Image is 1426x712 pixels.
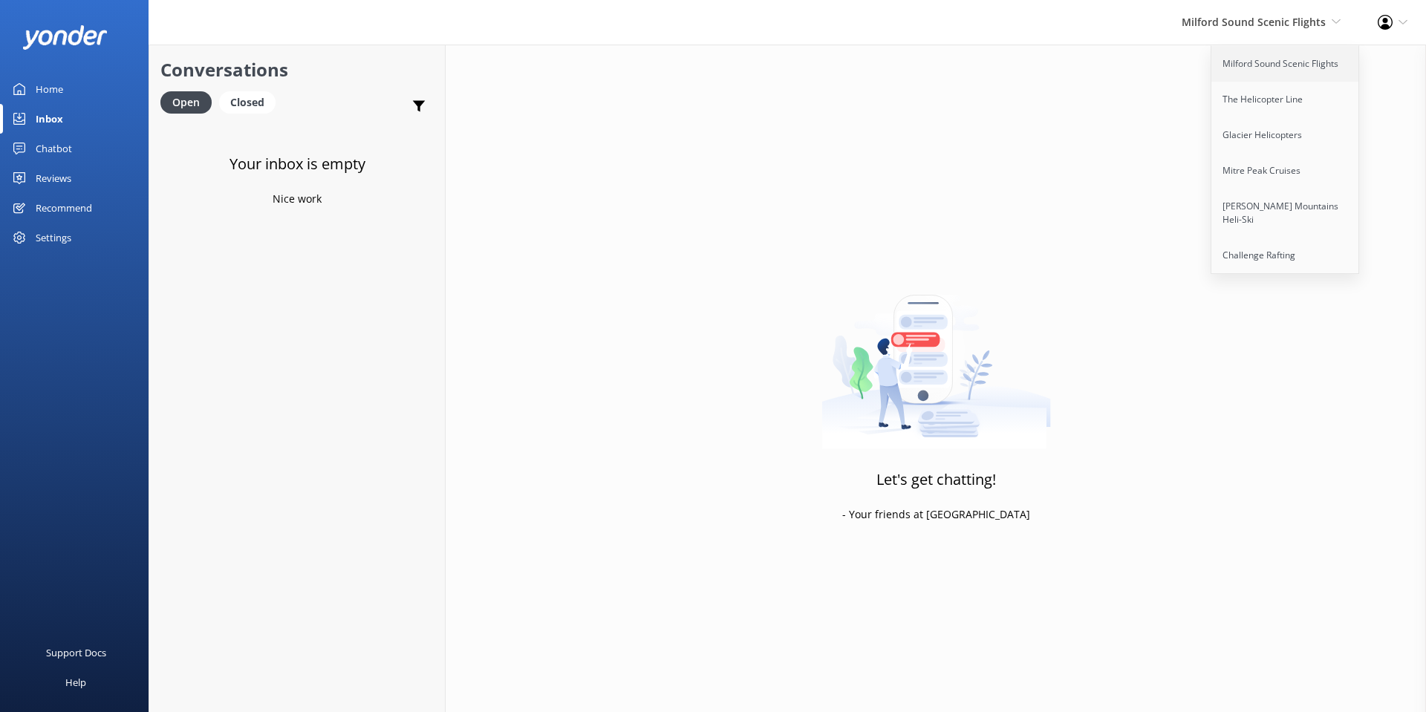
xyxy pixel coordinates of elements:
p: Nice work [273,191,322,207]
div: Inbox [36,104,63,134]
h3: Your inbox is empty [229,152,365,176]
a: [PERSON_NAME] Mountains Heli-Ski [1211,189,1360,238]
div: Chatbot [36,134,72,163]
div: Help [65,667,86,697]
div: Home [36,74,63,104]
div: Reviews [36,163,71,193]
a: Milford Sound Scenic Flights [1211,46,1360,82]
div: Closed [219,91,276,114]
a: Open [160,94,219,110]
a: The Helicopter Line [1211,82,1360,117]
a: Glacier Helicopters [1211,117,1360,153]
h3: Let's get chatting! [876,468,996,491]
img: yonder-white-logo.png [22,25,108,50]
div: Support Docs [46,638,106,667]
img: artwork of a man stealing a conversation from at giant smartphone [821,264,1051,449]
p: - Your friends at [GEOGRAPHIC_DATA] [842,506,1030,523]
a: Closed [219,94,283,110]
div: Recommend [36,193,92,223]
div: Open [160,91,212,114]
span: Milford Sound Scenic Flights [1182,15,1326,29]
a: Challenge Rafting [1211,238,1360,273]
div: Settings [36,223,71,252]
a: Mitre Peak Cruises [1211,153,1360,189]
h2: Conversations [160,56,434,84]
